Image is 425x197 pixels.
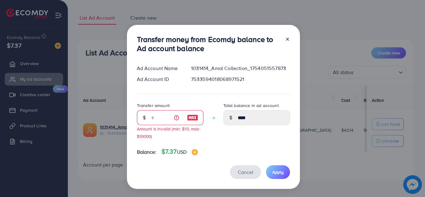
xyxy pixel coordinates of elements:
[137,35,280,53] h3: Transfer money from Ecomdy balance to Ad account balance
[137,126,200,139] small: Amount is invalid (min: $10, max: $10000)
[272,169,284,175] span: Apply
[230,165,261,179] button: Cancel
[161,148,198,156] h4: $7.37
[223,102,279,109] label: Total balance in ad account
[238,169,253,176] span: Cancel
[192,149,198,155] img: image
[137,148,156,156] span: Balance:
[186,65,295,72] div: 1031414_Amal Collection_1754051557873
[132,76,186,83] div: Ad Account ID
[266,165,290,179] button: Apply
[186,76,295,83] div: 7533594018068971521
[177,148,187,155] span: USD
[137,102,170,109] label: Transfer amount
[132,65,186,72] div: Ad Account Name
[187,114,198,121] img: image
